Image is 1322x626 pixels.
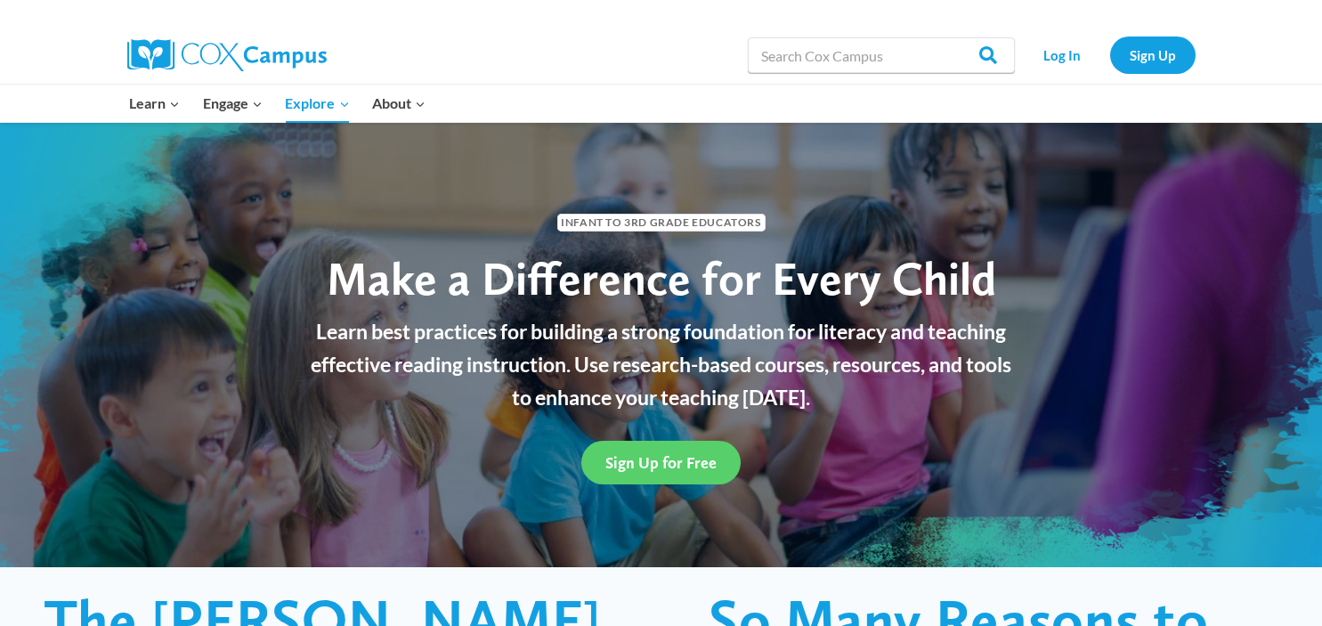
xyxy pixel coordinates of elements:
span: Engage [203,92,263,115]
span: Infant to 3rd Grade Educators [557,214,766,231]
span: Make a Difference for Every Child [327,250,996,306]
nav: Primary Navigation [118,85,437,122]
span: Explore [285,92,349,115]
a: Sign Up for Free [581,441,741,484]
nav: Secondary Navigation [1024,37,1196,73]
a: Log In [1024,37,1101,73]
span: About [372,92,426,115]
input: Search Cox Campus [748,37,1015,73]
span: Sign Up for Free [605,453,717,472]
a: Sign Up [1110,37,1196,73]
img: Cox Campus [127,39,327,71]
span: Learn [129,92,180,115]
p: Learn best practices for building a strong foundation for literacy and teaching effective reading... [301,315,1022,413]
